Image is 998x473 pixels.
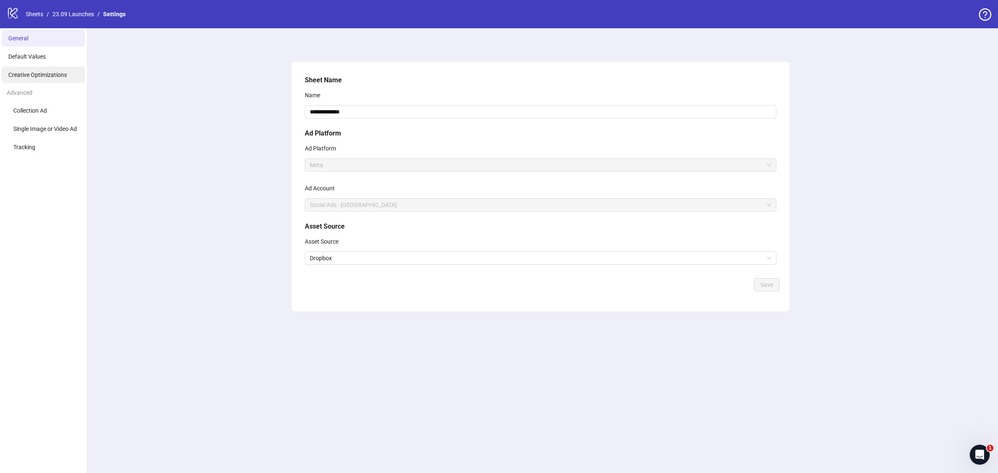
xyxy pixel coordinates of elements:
[22,22,94,28] div: Domaine: [DOMAIN_NAME]
[305,128,776,138] h5: Ad Platform
[8,53,46,60] span: Default Values
[24,10,45,19] a: Sheets
[970,445,990,465] iframe: Intercom live chat
[305,105,776,118] input: Name
[8,35,28,42] span: General
[51,10,96,19] a: 23.09 Launches
[987,445,993,451] span: 1
[305,75,776,85] h5: Sheet Name
[47,10,49,19] li: /
[101,10,127,19] a: Settings
[310,159,771,171] span: Meta
[43,49,64,54] div: Domaine
[305,222,776,232] h5: Asset Source
[13,13,20,20] img: logo_orange.svg
[104,49,127,54] div: Mots-clés
[13,107,47,114] span: Collection Ad
[97,10,100,19] li: /
[13,144,35,150] span: Tracking
[310,199,771,211] span: Social Ads - Gorjana
[23,13,41,20] div: v 4.0.25
[979,8,991,21] span: question-circle
[94,48,101,55] img: tab_keywords_by_traffic_grey.svg
[305,182,340,195] label: Ad Account
[305,89,326,102] label: Name
[305,142,341,155] label: Ad Platform
[34,48,40,55] img: tab_domain_overview_orange.svg
[310,252,771,264] span: Dropbox
[13,126,77,132] span: Single Image or Video Ad
[754,278,780,291] button: Save
[8,71,67,78] span: Creative Optimizations
[305,235,344,248] label: Asset Source
[13,22,20,28] img: website_grey.svg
